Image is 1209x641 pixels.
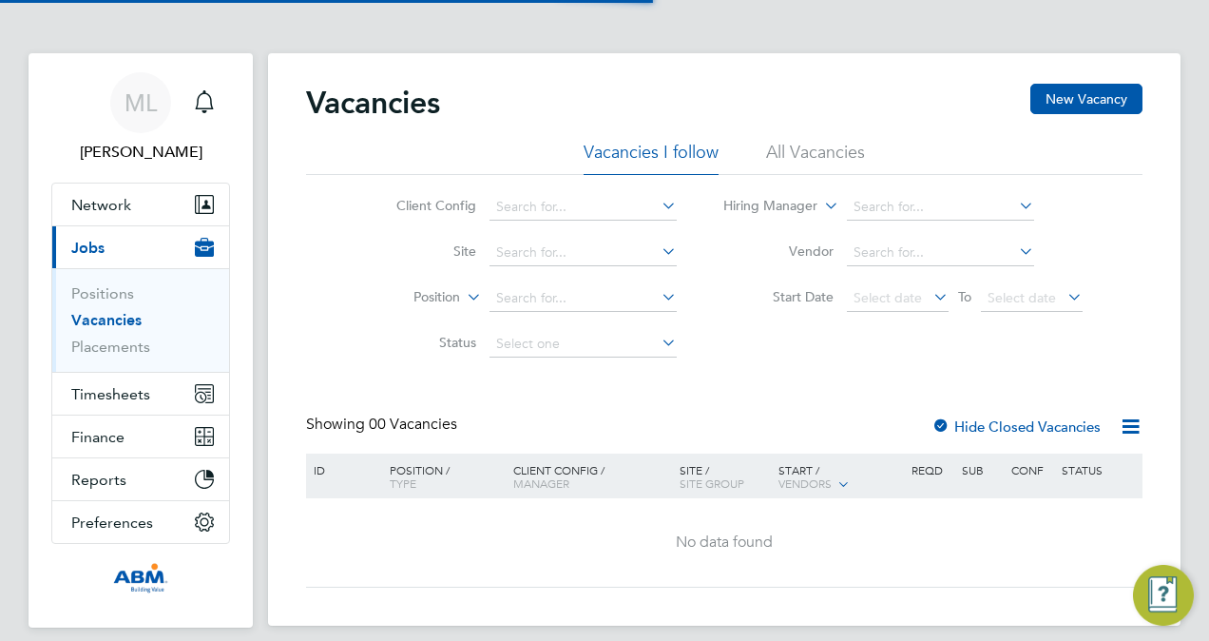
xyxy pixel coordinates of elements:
img: abm1-logo-retina.png [113,563,168,593]
a: Go to home page [51,563,230,593]
span: ML [125,90,157,115]
span: Manager [513,476,569,491]
label: Status [367,334,476,351]
span: Site Group [680,476,744,491]
label: Hide Closed Vacancies [931,418,1101,436]
h2: Vacancies [306,84,440,122]
button: Engage Resource Center [1133,565,1194,626]
label: Vendor [724,243,834,260]
span: Reports [71,471,126,489]
button: Reports [52,458,229,500]
label: Client Config [367,197,476,214]
div: Site / [675,454,775,499]
li: All Vacancies [766,141,865,175]
input: Search for... [489,285,677,312]
input: Search for... [847,194,1034,221]
button: Finance [52,416,229,457]
span: Network [71,196,131,214]
li: Vacancies I follow [584,141,719,175]
span: Finance [71,428,125,446]
div: Showing [306,415,461,435]
span: Jobs [71,239,105,257]
div: No data found [309,533,1140,553]
div: ID [309,454,375,486]
button: New Vacancy [1030,84,1142,114]
span: Marcus Laundon [51,141,230,164]
span: To [952,284,977,309]
div: Sub [957,454,1007,486]
span: 00 Vacancies [369,415,457,434]
a: Vacancies [71,311,142,329]
div: Conf [1007,454,1056,486]
span: Select date [854,289,922,306]
label: Site [367,243,476,260]
span: Timesheets [71,385,150,403]
a: Placements [71,338,150,356]
button: Preferences [52,501,229,543]
input: Search for... [489,240,677,266]
div: Client Config / [509,454,675,499]
span: Type [390,476,416,491]
div: Status [1057,454,1140,486]
span: Preferences [71,514,153,532]
a: ML[PERSON_NAME] [51,72,230,164]
div: Position / [375,454,509,499]
button: Timesheets [52,373,229,415]
span: Vendors [778,476,832,491]
button: Jobs [52,226,229,268]
label: Start Date [724,288,834,305]
nav: Main navigation [29,53,253,628]
div: Jobs [52,268,229,372]
label: Position [351,288,460,307]
input: Search for... [847,240,1034,266]
input: Select one [489,331,677,358]
div: Reqd [907,454,956,486]
div: Start / [774,454,907,501]
input: Search for... [489,194,677,221]
span: Select date [988,289,1056,306]
button: Network [52,184,229,225]
a: Positions [71,284,134,302]
label: Hiring Manager [708,197,817,216]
